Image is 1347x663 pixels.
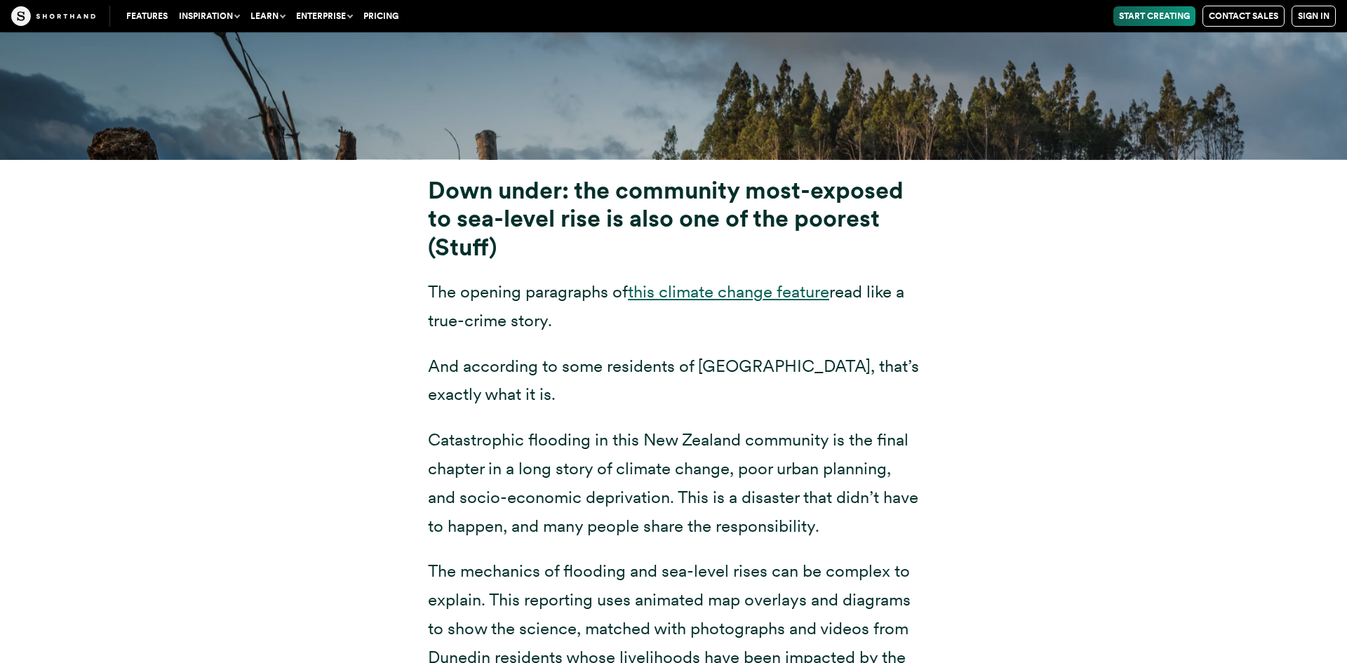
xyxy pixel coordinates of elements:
[358,6,404,26] a: Pricing
[1292,6,1336,27] a: Sign in
[428,426,919,540] p: Catastrophic flooding in this New Zealand community is the final chapter in a long story of clima...
[173,6,245,26] button: Inspiration
[428,278,919,335] p: The opening paragraphs of read like a true-crime story.
[121,6,173,26] a: Features
[428,176,904,261] strong: Down under: the community most-exposed to sea-level rise is also one of the poorest (Stuff)
[290,6,358,26] button: Enterprise
[11,6,95,26] img: The Craft
[628,281,829,302] a: this climate change feature
[428,352,919,410] p: And according to some residents of [GEOGRAPHIC_DATA], that’s exactly what it is.
[1113,6,1195,26] a: Start Creating
[245,6,290,26] button: Learn
[1202,6,1285,27] a: Contact Sales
